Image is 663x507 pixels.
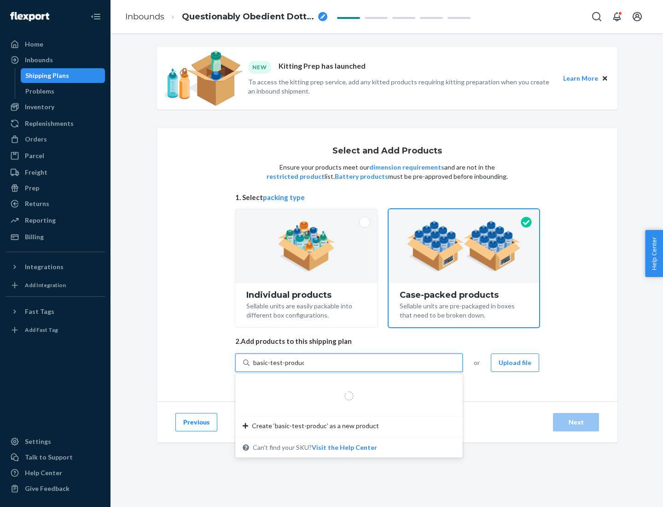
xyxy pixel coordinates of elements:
[25,168,47,177] div: Freight
[87,7,105,26] button: Close Navigation
[25,281,66,289] div: Add Integration
[182,11,314,23] span: Questionably Obedient Dotterel
[6,278,105,293] a: Add Integration
[10,12,49,21] img: Flexport logo
[407,221,521,271] img: case-pack.59cecea509d18c883b923b81aeac6d0b.png
[6,37,105,52] a: Home
[6,116,105,131] a: Replenishments
[235,336,539,346] span: 2. Add products to this shipping plan
[25,453,73,462] div: Talk to Support
[25,55,53,65] div: Inbounds
[335,172,388,181] button: Battery products
[248,77,555,96] p: To access the kitting prep service, add any kitted products requiring kitting preparation when yo...
[25,102,54,112] div: Inventory
[600,73,610,83] button: Close
[6,100,105,114] a: Inventory
[332,147,442,156] h1: Select and Add Products
[6,323,105,337] a: Add Fast Tag
[628,7,646,26] button: Open account menu
[561,418,591,427] div: Next
[248,61,271,73] div: NEW
[25,326,58,334] div: Add Fast Tag
[6,165,105,180] a: Freight
[6,181,105,195] a: Prep
[252,421,379,430] span: Create ‘basic-test-produc’ as a new product
[253,443,377,452] span: Can't find your SKU?
[25,232,44,242] div: Billing
[25,437,51,446] div: Settings
[563,73,598,83] button: Learn More
[278,221,335,271] img: individual-pack.facf35554cb0f1810c75b2bd6df2d64e.png
[21,68,105,83] a: Shipping Plans
[25,216,56,225] div: Reporting
[6,259,105,274] button: Integrations
[21,84,105,99] a: Problems
[474,358,480,367] span: or
[400,300,528,320] div: Sellable units are pre-packaged in boxes that need to be broken down.
[25,40,43,49] div: Home
[6,213,105,228] a: Reporting
[263,193,305,202] button: packing type
[6,53,105,67] a: Inbounds
[6,466,105,480] a: Help Center
[6,132,105,147] a: Orders
[312,443,377,452] button: Create ‘basic-test-produc’ as a new productCan't find your SKU?
[25,71,69,80] div: Shipping Plans
[491,354,539,372] button: Upload file
[25,307,54,316] div: Fast Tags
[6,450,105,465] a: Talk to Support
[25,468,62,478] div: Help Center
[6,196,105,211] a: Returns
[25,484,70,493] div: Give Feedback
[235,193,539,202] span: 1. Select
[369,163,444,172] button: dimension requirements
[6,481,105,496] button: Give Feedback
[25,87,54,96] div: Problems
[6,148,105,163] a: Parcel
[253,358,304,367] input: Create ‘basic-test-produc’ as a new productCan't find your SKU?Visit the Help Center
[400,290,528,300] div: Case-packed products
[25,119,74,128] div: Replenishments
[6,230,105,244] a: Billing
[25,135,47,144] div: Orders
[267,172,325,181] button: restricted product
[118,3,335,30] ol: breadcrumbs
[608,7,626,26] button: Open notifications
[25,262,64,271] div: Integrations
[25,151,44,160] div: Parcel
[587,7,606,26] button: Open Search Box
[175,413,217,431] button: Previous
[246,300,366,320] div: Sellable units are easily packable into different box configurations.
[266,163,509,181] p: Ensure your products meet our and are not in the list. must be pre-approved before inbounding.
[6,304,105,319] button: Fast Tags
[25,199,49,208] div: Returns
[25,183,39,193] div: Prep
[279,61,366,73] p: Kitting Prep has launched
[645,230,663,277] button: Help Center
[246,290,366,300] div: Individual products
[6,434,105,449] a: Settings
[125,12,164,22] a: Inbounds
[553,413,599,431] button: Next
